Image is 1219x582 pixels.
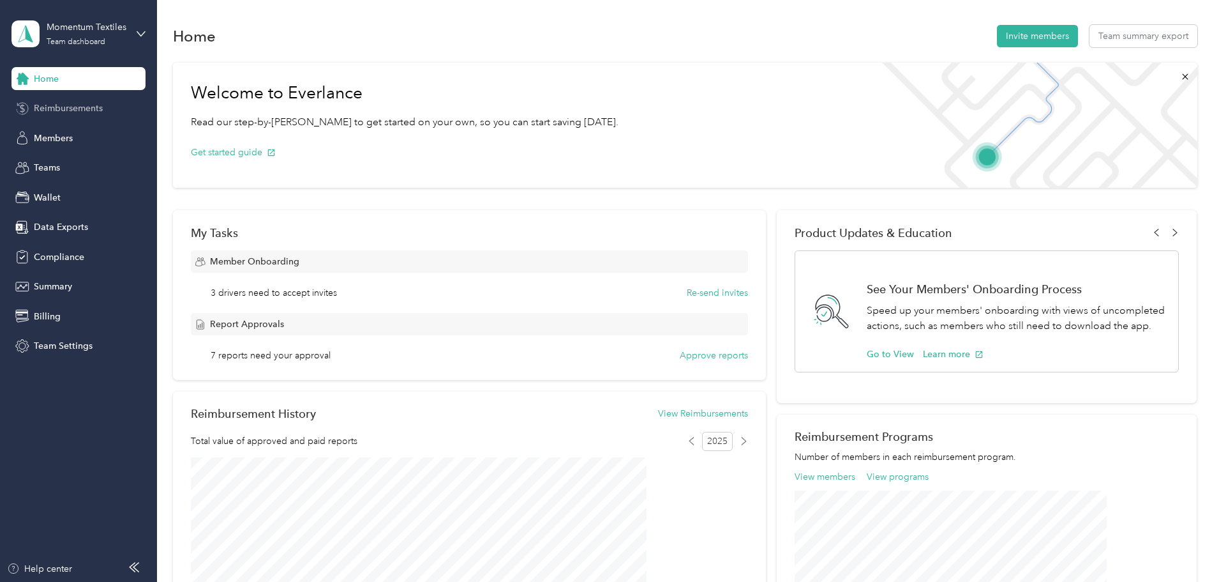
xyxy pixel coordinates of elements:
[702,432,733,451] span: 2025
[34,310,61,323] span: Billing
[867,470,929,484] button: View programs
[34,280,72,293] span: Summary
[191,407,316,420] h2: Reimbursement History
[34,102,103,115] span: Reimbursements
[191,434,357,448] span: Total value of approved and paid reports
[867,303,1165,334] p: Speed up your members' onboarding with views of uncompleted actions, such as members who still ne...
[795,226,952,240] span: Product Updates & Education
[34,161,60,174] span: Teams
[867,282,1165,296] h1: See Your Members' Onboarding Process
[869,63,1197,188] img: Welcome to everlance
[211,349,331,362] span: 7 reports need your approval
[795,470,855,484] button: View members
[34,132,73,145] span: Members
[997,25,1078,47] button: Invite members
[867,348,914,361] button: Go to View
[7,562,72,576] button: Help center
[210,255,299,268] span: Member Onboarding
[923,348,983,361] button: Learn more
[173,29,216,43] h1: Home
[191,146,276,159] button: Get started guide
[211,286,337,300] span: 3 drivers need to accept invites
[795,450,1179,464] p: Number of members in each reimbursement program.
[191,83,618,103] h1: Welcome to Everlance
[47,38,105,46] div: Team dashboard
[34,191,61,204] span: Wallet
[680,349,748,362] button: Approve reports
[687,286,748,300] button: Re-send invites
[34,220,88,234] span: Data Exports
[1089,25,1197,47] button: Team summary export
[1148,510,1219,582] iframe: Everlance-gr Chat Button Frame
[34,339,93,353] span: Team Settings
[34,72,59,86] span: Home
[795,430,1179,443] h2: Reimbursement Programs
[191,114,618,130] p: Read our step-by-[PERSON_NAME] to get started on your own, so you can start saving [DATE].
[191,226,748,240] div: My Tasks
[658,407,748,420] button: View Reimbursements
[47,20,126,34] div: Momentum Textiles
[210,318,284,331] span: Report Approvals
[34,250,84,264] span: Compliance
